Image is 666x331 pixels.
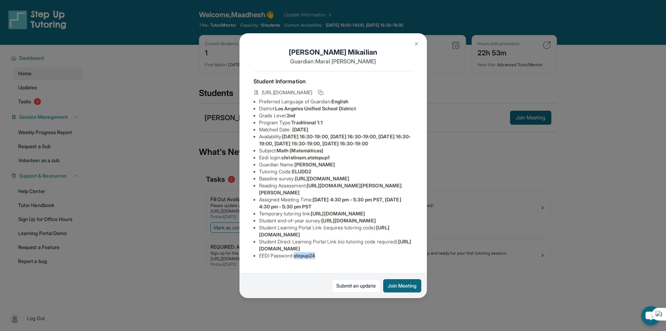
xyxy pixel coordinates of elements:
[332,279,380,292] a: Submit an update
[292,126,308,132] span: [DATE]
[321,218,375,223] span: [URL][DOMAIN_NAME]
[259,98,413,105] li: Preferred Language of Guardian:
[259,210,413,217] li: Temporary tutoring link :
[259,182,413,196] li: Reading Assessment :
[259,196,401,209] span: [DATE] 4:30 pm - 5:30 pm PST, [DATE] 4:30 pm - 5:30 pm PST
[259,147,413,154] li: Subject :
[253,57,413,65] p: Guardian: Maral [PERSON_NAME]
[294,161,335,167] span: [PERSON_NAME]
[259,133,413,147] li: Availability:
[253,47,413,57] h1: [PERSON_NAME] Mikailian
[259,154,413,161] li: Eedi login :
[641,306,660,325] button: chat-button
[414,41,419,47] img: Close Icon
[287,112,295,118] span: 2nd
[259,224,413,238] li: Student Learning Portal Link (requires tutoring code) :
[259,182,402,195] span: [URL][DOMAIN_NAME][PERSON_NAME][PERSON_NAME]
[259,196,413,210] li: Assigned Meeting Time :
[281,154,329,160] span: christinam.atstepup1
[259,252,413,259] li: EEDI Password :
[253,77,413,85] h4: Student Information
[259,238,413,252] li: Student Direct Learning Portal Link (no tutoring code required) :
[294,253,315,258] span: stepup24
[259,119,413,126] li: Program Type:
[383,279,421,292] button: Join Meeting
[316,88,325,97] button: Copy link
[259,112,413,119] li: Grade Level:
[311,211,365,216] span: [URL][DOMAIN_NAME]
[295,175,349,181] span: [URL][DOMAIN_NAME]
[259,133,411,146] span: [DATE] 16:30-19:00, [DATE] 16:30-19:00, [DATE] 16:30-19:00, [DATE] 16:30-19:00, [DATE] 16:30-19:00
[275,105,356,111] span: Los Angeles Unified School District
[259,126,413,133] li: Matched Date:
[259,175,413,182] li: Baseline survey :
[259,168,413,175] li: Tutoring Code :
[262,89,312,96] span: [URL][DOMAIN_NAME]
[331,98,349,104] span: English
[277,147,323,153] span: Math (Matemáticas)
[291,119,323,125] span: Traditional 1:1
[292,168,311,174] span: ELUDD2
[259,105,413,112] li: District:
[259,161,413,168] li: Guardian Name :
[259,217,413,224] li: Student end-of-year survey :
